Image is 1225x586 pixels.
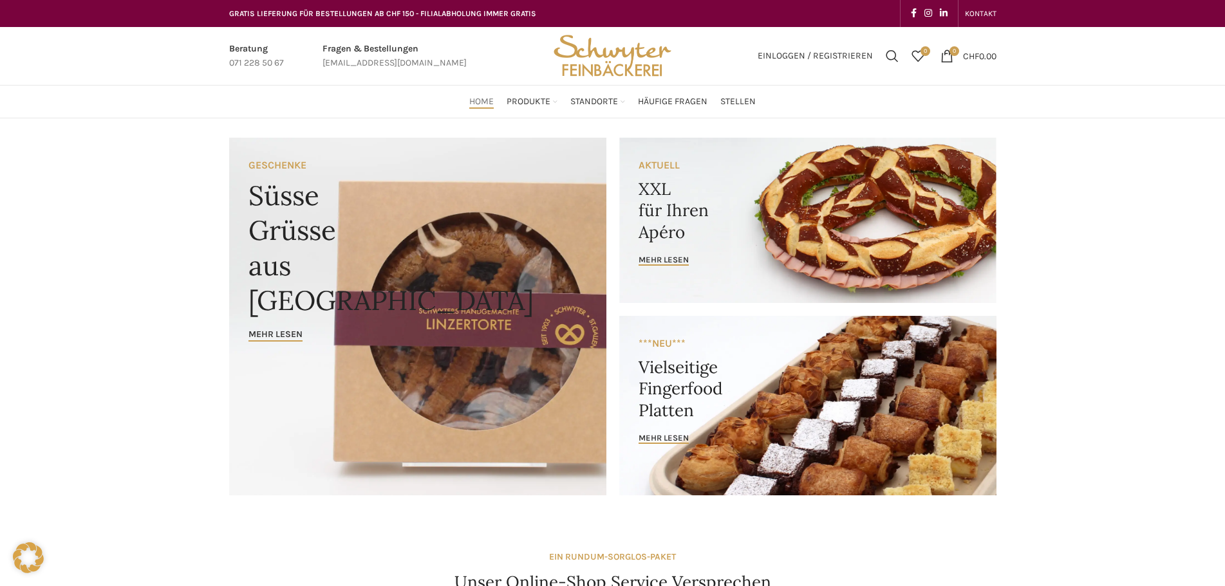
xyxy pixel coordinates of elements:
[921,5,936,23] a: Instagram social link
[323,42,467,71] a: Infobox link
[507,96,550,108] span: Produkte
[905,43,931,69] div: Meine Wunschliste
[958,1,1003,26] div: Secondary navigation
[223,89,1003,114] div: Main navigation
[638,89,707,114] a: Häufige Fragen
[907,5,921,23] a: Facebook social link
[549,551,676,562] strong: EIN RUNDUM-SORGLOS-PAKET
[619,138,996,303] a: Banner link
[549,27,675,85] img: Bäckerei Schwyter
[934,43,1003,69] a: 0 CHF0.00
[963,50,979,61] span: CHF
[229,9,536,18] span: GRATIS LIEFERUNG FÜR BESTELLUNGEN AB CHF 150 - FILIALABHOLUNG IMMER GRATIS
[879,43,905,69] a: Suchen
[229,138,606,495] a: Banner link
[638,96,707,108] span: Häufige Fragen
[469,89,494,114] a: Home
[965,9,996,18] span: KONTAKT
[720,89,756,114] a: Stellen
[936,5,951,23] a: Linkedin social link
[963,50,996,61] bdi: 0.00
[965,1,996,26] a: KONTAKT
[570,89,625,114] a: Standorte
[229,42,284,71] a: Infobox link
[469,96,494,108] span: Home
[507,89,557,114] a: Produkte
[570,96,618,108] span: Standorte
[619,316,996,495] a: Banner link
[949,46,959,56] span: 0
[905,43,931,69] a: 0
[549,50,675,60] a: Site logo
[921,46,930,56] span: 0
[751,43,879,69] a: Einloggen / Registrieren
[758,51,873,60] span: Einloggen / Registrieren
[720,96,756,108] span: Stellen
